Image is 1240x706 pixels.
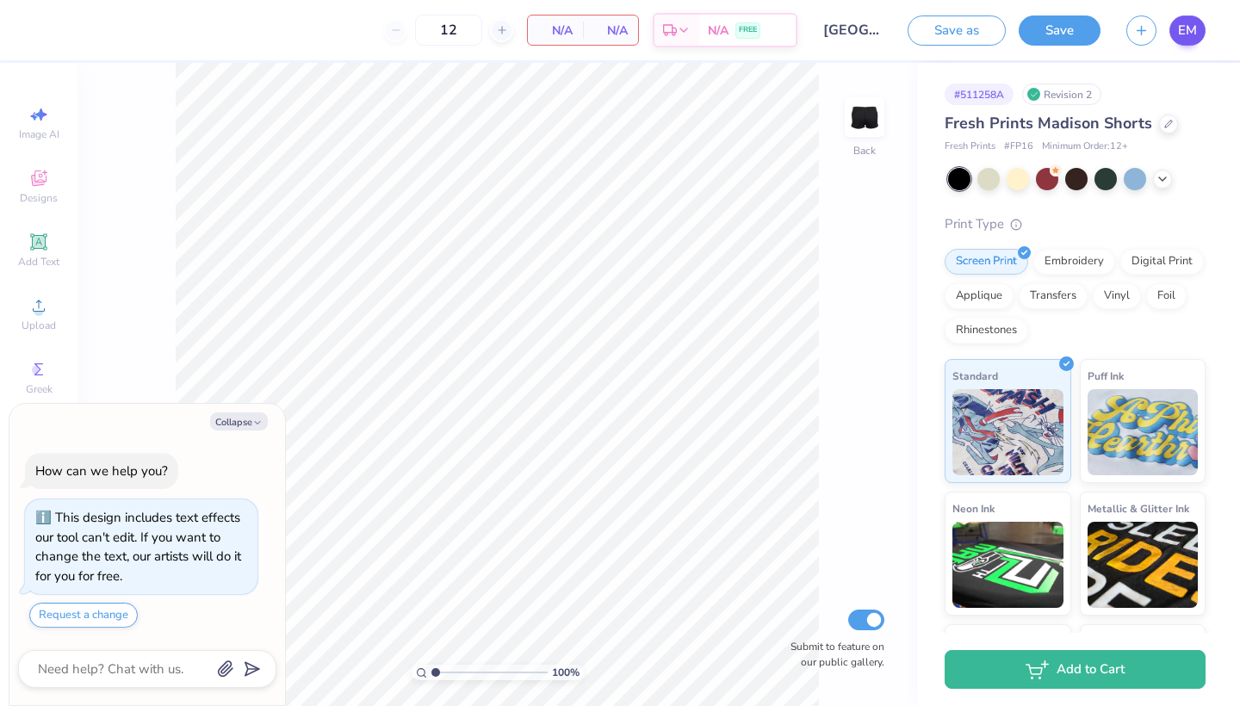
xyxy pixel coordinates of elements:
span: FREE [739,24,757,36]
div: Vinyl [1093,283,1141,309]
span: Image AI [19,127,59,141]
button: Save as [908,15,1006,46]
div: Revision 2 [1022,84,1101,105]
img: Standard [952,389,1063,475]
span: Standard [952,367,998,385]
input: – – [415,15,482,46]
span: N/A [593,22,628,40]
input: Untitled Design [810,13,895,47]
button: Request a change [29,603,138,628]
div: # 511258A [945,84,1014,105]
span: Glow in the Dark Ink [952,632,1051,650]
a: EM [1169,15,1206,46]
div: Print Type [945,214,1206,234]
span: Add Text [18,255,59,269]
img: Neon Ink [952,522,1063,608]
span: N/A [538,22,573,40]
div: How can we help you? [35,462,168,480]
div: Embroidery [1033,249,1115,275]
span: Water based Ink [1088,632,1167,650]
span: EM [1178,21,1197,40]
button: Collapse [210,412,268,430]
span: Fresh Prints [945,139,995,154]
label: Submit to feature on our public gallery. [781,639,884,670]
button: Add to Cart [945,650,1206,689]
div: Rhinestones [945,318,1028,344]
span: Minimum Order: 12 + [1042,139,1128,154]
img: Puff Ink [1088,389,1199,475]
div: Screen Print [945,249,1028,275]
span: Neon Ink [952,499,995,517]
button: Save [1019,15,1100,46]
span: Metallic & Glitter Ink [1088,499,1189,517]
div: Foil [1146,283,1187,309]
span: # FP16 [1004,139,1033,154]
span: Designs [20,191,58,205]
img: Metallic & Glitter Ink [1088,522,1199,608]
span: Puff Ink [1088,367,1124,385]
span: 100 % [552,665,580,680]
span: Fresh Prints Madison Shorts [945,113,1152,133]
span: N/A [708,22,728,40]
div: This design includes text effects our tool can't edit. If you want to change the text, our artist... [35,509,241,585]
div: Applique [945,283,1014,309]
img: Back [847,100,882,134]
div: Transfers [1019,283,1088,309]
span: Upload [22,319,56,332]
span: Greek [26,382,53,396]
div: Digital Print [1120,249,1204,275]
div: Back [853,143,876,158]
